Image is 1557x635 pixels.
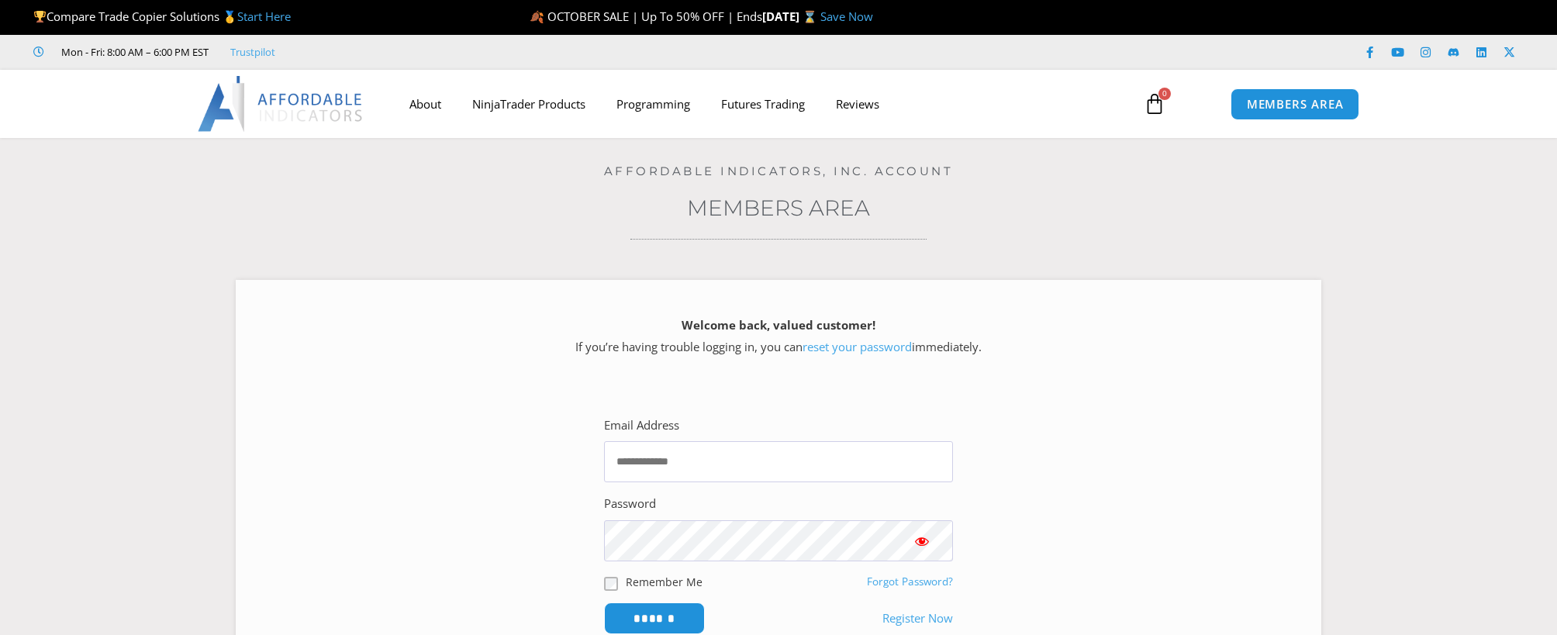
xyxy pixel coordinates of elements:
[1247,98,1344,110] span: MEMBERS AREA
[682,317,875,333] strong: Welcome back, valued customer!
[820,86,895,122] a: Reviews
[762,9,820,24] strong: [DATE] ⌛
[1231,88,1360,120] a: MEMBERS AREA
[706,86,820,122] a: Futures Trading
[263,315,1294,358] p: If you’re having trouble logging in, you can immediately.
[604,493,656,515] label: Password
[1158,88,1171,100] span: 0
[687,195,870,221] a: Members Area
[867,575,953,588] a: Forgot Password?
[57,43,209,61] span: Mon - Fri: 8:00 AM – 6:00 PM EST
[230,43,275,61] a: Trustpilot
[394,86,1126,122] nav: Menu
[530,9,762,24] span: 🍂 OCTOBER SALE | Up To 50% OFF | Ends
[604,415,679,437] label: Email Address
[237,9,291,24] a: Start Here
[33,9,291,24] span: Compare Trade Copier Solutions 🥇
[882,608,953,630] a: Register Now
[820,9,873,24] a: Save Now
[601,86,706,122] a: Programming
[891,520,953,561] button: Show password
[198,76,364,132] img: LogoAI | Affordable Indicators – NinjaTrader
[34,11,46,22] img: 🏆
[626,574,703,590] label: Remember Me
[457,86,601,122] a: NinjaTrader Products
[803,339,912,354] a: reset your password
[604,164,954,178] a: Affordable Indicators, Inc. Account
[1120,81,1189,126] a: 0
[394,86,457,122] a: About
